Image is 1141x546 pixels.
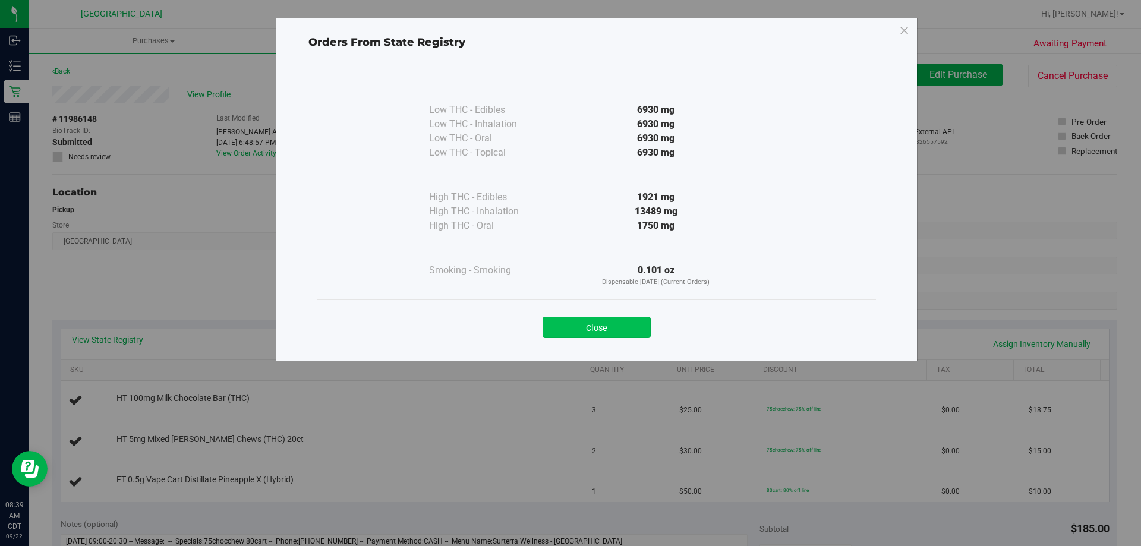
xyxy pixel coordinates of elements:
div: 6930 mg [548,103,764,117]
div: 0.101 oz [548,263,764,288]
button: Close [543,317,651,338]
div: Low THC - Edibles [429,103,548,117]
iframe: Resource center [12,451,48,487]
p: Dispensable [DATE] (Current Orders) [548,277,764,288]
div: 6930 mg [548,131,764,146]
div: High THC - Oral [429,219,548,233]
div: Low THC - Inhalation [429,117,548,131]
div: Smoking - Smoking [429,263,548,277]
div: High THC - Edibles [429,190,548,204]
span: Orders From State Registry [308,36,465,49]
div: 6930 mg [548,117,764,131]
div: 1750 mg [548,219,764,233]
div: High THC - Inhalation [429,204,548,219]
div: 6930 mg [548,146,764,160]
div: 1921 mg [548,190,764,204]
div: Low THC - Oral [429,131,548,146]
div: 13489 mg [548,204,764,219]
div: Low THC - Topical [429,146,548,160]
